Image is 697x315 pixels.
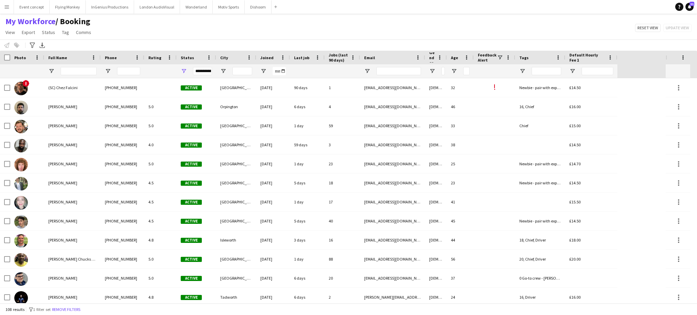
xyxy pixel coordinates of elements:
a: Comms [73,28,94,37]
span: [PERSON_NAME] [48,161,77,166]
div: 4.8 [144,288,177,306]
img: (SC) Chez Falcini [14,82,28,95]
span: Default Hourly Fee 1 [569,52,605,63]
div: [GEOGRAPHIC_DATA] [216,78,256,97]
div: 59 days [290,135,325,154]
span: £14.70 [569,161,581,166]
div: [DATE] [256,97,290,116]
div: Orpington [216,97,256,116]
img: Alistair Redding [14,215,28,229]
div: 4.5 [144,212,177,230]
div: [PHONE_NUMBER] [101,269,144,287]
img: albert henshaw [14,139,28,152]
button: Motiv Sports [213,0,245,14]
button: Open Filter Menu [220,68,226,74]
div: [GEOGRAPHIC_DATA] [216,212,256,230]
input: Phone Filter Input [117,67,140,75]
button: Open Filter Menu [364,68,370,74]
span: Active [181,257,202,262]
div: 3 days [290,231,325,249]
div: 4.0 [144,135,177,154]
div: [EMAIL_ADDRESS][DOMAIN_NAME] [360,135,425,154]
div: [DEMOGRAPHIC_DATA] [425,97,447,116]
span: £16.00 [569,295,581,300]
span: £14.50 [569,142,581,147]
span: Age [451,55,458,60]
div: [DATE] [256,250,290,268]
div: 88 [325,250,360,268]
div: 5.0 [144,154,177,173]
div: [PHONE_NUMBER] [101,288,144,306]
div: [DATE] [256,212,290,230]
span: Active [181,162,202,167]
img: Andrew Webster [14,291,28,305]
div: [PHONE_NUMBER] [101,154,144,173]
div: 90 days [290,78,325,97]
button: Open Filter Menu [569,68,576,74]
span: (SC) Chez Falcini [48,85,78,90]
span: Active [181,123,202,129]
div: 18, Chief, Driver [515,231,565,249]
div: [GEOGRAPHIC_DATA] [216,173,256,192]
div: 2 [325,288,360,306]
div: 3 [325,135,360,154]
span: [PERSON_NAME] [48,237,77,243]
span: [PERSON_NAME] [48,180,77,185]
div: [GEOGRAPHIC_DATA] [216,135,256,154]
a: My Workforce [5,16,55,27]
span: Active [181,181,202,186]
button: Dishoom [245,0,272,14]
div: 1 day [290,154,325,173]
button: Open Filter Menu [519,68,525,74]
div: 18 [325,173,360,192]
div: [PHONE_NUMBER] [101,97,144,116]
a: 11 [685,3,694,11]
span: Gender [429,50,435,65]
div: 5 days [290,173,325,192]
div: 32 [447,78,474,97]
input: City Filter Input [232,67,252,75]
div: [GEOGRAPHIC_DATA] [216,154,256,173]
img: Alfie Williamson [14,177,28,190]
img: Allan Horsfield [14,234,28,248]
img: Adam McCarter [14,120,28,133]
div: 40 [325,212,360,230]
div: 16 [325,231,360,249]
div: [EMAIL_ADDRESS][DOMAIN_NAME] [360,269,425,287]
span: Active [181,85,202,90]
div: Newbie - pair with experienced crew [515,78,565,97]
button: Remove filters [51,306,82,313]
button: InGenius Productions [86,0,134,14]
div: 16, Driver [515,288,565,306]
div: 6 days [290,288,325,306]
div: [DATE] [256,154,290,173]
div: [DEMOGRAPHIC_DATA] [425,231,447,249]
div: 5.0 [144,269,177,287]
div: [EMAIL_ADDRESS][DOMAIN_NAME] [360,116,425,135]
span: Active [181,219,202,224]
span: £14.50 [569,85,581,90]
div: 4.5 [144,173,177,192]
div: 23 [447,173,474,192]
div: 20, Chief, Driver [515,250,565,268]
div: 56 [447,250,474,268]
span: £14.50 [569,180,581,185]
div: [DATE] [256,78,290,97]
span: £16.00 [569,104,581,109]
div: [EMAIL_ADDRESS][DOMAIN_NAME] [360,250,425,268]
button: Open Filter Menu [48,68,54,74]
div: 1 day [290,116,325,135]
button: Flying Monkey [50,0,86,14]
span: Status [42,29,55,35]
button: Open Filter Menu [260,68,266,74]
div: [GEOGRAPHIC_DATA] [216,193,256,211]
span: Last job [294,55,309,60]
span: Comms [76,29,91,35]
span: Tag [62,29,69,35]
img: Andrew Boatright [14,272,28,286]
a: View [3,28,18,37]
button: Open Filter Menu [181,68,187,74]
div: 5 days [290,212,325,230]
div: [EMAIL_ADDRESS][DOMAIN_NAME] [360,97,425,116]
input: Email Filter Input [376,67,421,75]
